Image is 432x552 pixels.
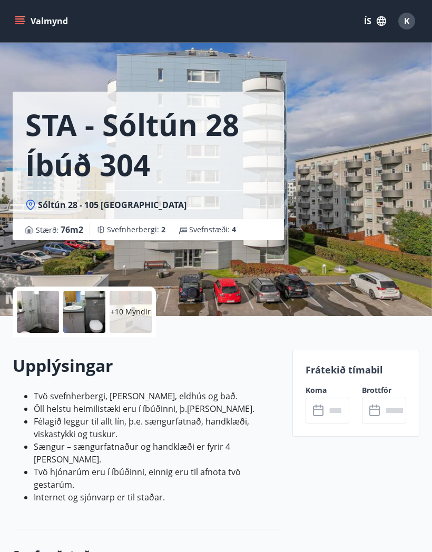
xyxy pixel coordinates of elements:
label: Koma [306,385,350,396]
li: Sængur – sængurfatnaður og handklæði er fyrir 4 [PERSON_NAME]. [34,440,280,466]
label: Brottför [362,385,406,396]
h2: Upplýsingar [13,354,280,377]
li: Tvö hjónarúm eru í íbúðinni, einnig eru til afnota tvö gestarúm. [34,466,280,491]
span: Svefnstæði : [189,224,236,235]
li: Félagið leggur til allt lín, þ.e. sængurfatnað, handklæði, viskastykki og tuskur. [34,415,280,440]
span: Stærð : [36,223,83,236]
p: Frátekið tímabil [306,363,406,377]
li: Öll helstu heimilistæki eru í íbúðinni, þ.[PERSON_NAME]. [34,402,280,415]
span: Svefnherbergi : [107,224,165,235]
li: Tvö svefnherbergi, [PERSON_NAME], eldhús og bað. [34,390,280,402]
span: Sóltún 28 - 105 [GEOGRAPHIC_DATA] [38,199,186,211]
span: 4 [232,224,236,234]
span: 76 m2 [61,224,83,235]
span: 2 [161,224,165,234]
h1: STA - Sóltún 28 Íbúð 304 [25,104,271,184]
button: ÍS [358,12,392,31]
button: menu [13,12,72,31]
button: K [394,8,419,34]
span: K [404,15,410,27]
p: +10 Myndir [111,307,151,317]
li: Internet og sjónvarp er til staðar. [34,491,280,504]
